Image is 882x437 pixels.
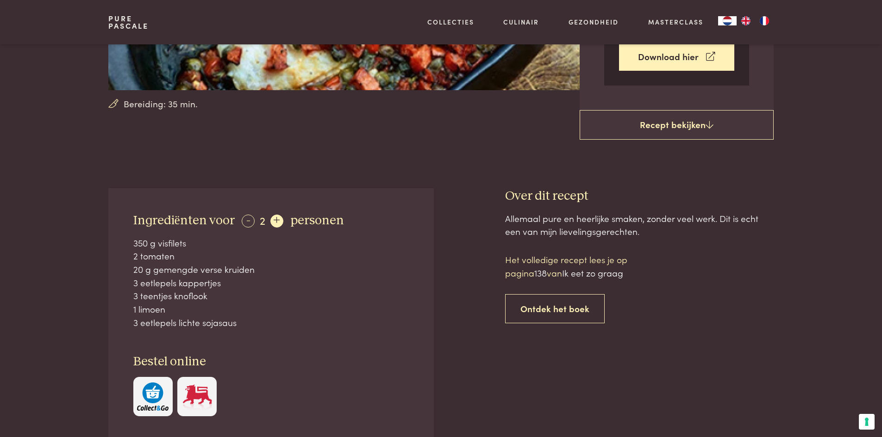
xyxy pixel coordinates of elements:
a: Ontdek het boek [505,294,605,323]
button: Uw voorkeuren voor toestemming voor trackingtechnologieën [859,414,875,430]
div: 350 g visfilets [133,236,409,250]
div: - [242,215,255,228]
a: Culinair [503,17,539,27]
div: 3 eetlepels kappertjes [133,276,409,289]
div: Allemaal pure en heerlijke smaken, zonder veel werk. Dit is echt een van mijn lievelingsgerechten. [505,212,774,238]
h3: Over dit recept [505,188,774,204]
div: + [270,215,283,228]
div: 3 teentjes knoflook [133,289,409,302]
div: 3 eetlepels lichte sojasaus [133,316,409,329]
div: Language [718,16,737,25]
a: Recept bekijken [580,110,774,140]
p: Het volledige recept lees je op pagina van [505,253,663,279]
ul: Language list [737,16,774,25]
span: 2 [260,212,265,228]
div: 20 g gemengde verse kruiden [133,263,409,276]
h3: Bestel online [133,354,409,370]
span: Ingrediënten voor [133,214,235,227]
a: Collecties [427,17,474,27]
div: 1 limoen [133,302,409,316]
img: c308188babc36a3a401bcb5cb7e020f4d5ab42f7cacd8327e500463a43eeb86c.svg [137,382,169,411]
span: Ik eet zo graag [562,266,623,279]
span: Bereiding: 35 min. [124,97,198,111]
a: EN [737,16,755,25]
aside: Language selected: Nederlands [718,16,774,25]
a: Gezondheid [569,17,619,27]
a: FR [755,16,774,25]
span: personen [290,214,344,227]
a: NL [718,16,737,25]
a: Download hier [619,42,734,71]
a: PurePascale [108,15,149,30]
span: 138 [534,266,547,279]
div: 2 tomaten [133,249,409,263]
img: Delhaize [181,382,213,411]
a: Masterclass [648,17,703,27]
